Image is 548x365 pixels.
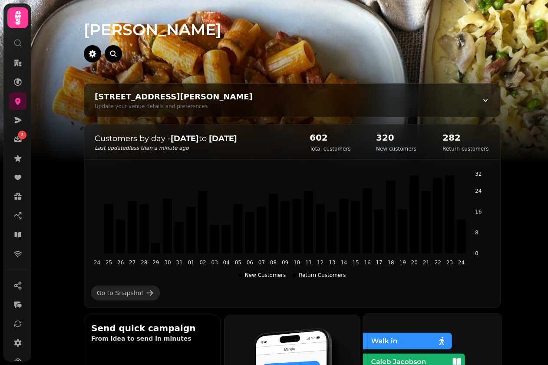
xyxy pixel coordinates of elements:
div: [STREET_ADDRESS][PERSON_NAME] [95,91,253,103]
strong: [DATE] [171,134,199,143]
tspan: 17 [376,260,382,266]
p: Customers by day - to [95,132,292,145]
p: Last updated less than a minute ago [95,145,292,151]
tspan: 25 [106,260,112,266]
div: Return Customers [293,272,346,279]
p: Total customers [310,145,351,152]
tspan: 27 [129,260,135,266]
tspan: 18 [387,260,394,266]
tspan: 14 [340,260,347,266]
a: 7 [9,131,26,148]
h2: Send quick campaign [91,322,213,334]
tspan: 08 [270,260,277,266]
p: New customers [376,145,416,152]
tspan: 16 [475,209,482,215]
tspan: 8 [475,230,479,236]
span: 7 [21,132,23,138]
tspan: 21 [423,260,429,266]
p: From idea to send in minutes [91,334,213,343]
tspan: 02 [199,260,206,266]
tspan: 01 [188,260,194,266]
tspan: 20 [411,260,418,266]
tspan: 26 [117,260,124,266]
tspan: 24 [475,188,482,194]
h2: 602 [310,132,351,144]
tspan: 31 [176,260,182,266]
tspan: 04 [223,260,230,266]
tspan: 06 [247,260,253,266]
tspan: 0 [475,250,479,256]
h2: 282 [442,132,489,144]
p: Return customers [442,145,489,152]
tspan: 05 [235,260,241,266]
tspan: 24 [94,260,100,266]
tspan: 32 [475,171,482,177]
div: Go to Snapshot [97,289,144,297]
tspan: 12 [317,260,324,266]
a: Go to Snapshot [91,286,160,300]
tspan: 30 [164,260,171,266]
tspan: 16 [364,260,370,266]
div: New Customers [239,272,286,279]
tspan: 10 [294,260,300,266]
tspan: 03 [211,260,218,266]
tspan: 29 [152,260,159,266]
tspan: 09 [282,260,288,266]
strong: [DATE] [209,134,237,143]
tspan: 19 [399,260,406,266]
tspan: 24 [458,260,465,266]
tspan: 11 [305,260,312,266]
tspan: 15 [352,260,359,266]
tspan: 13 [329,260,335,266]
h2: 320 [376,132,416,144]
tspan: 23 [446,260,453,266]
div: Update your venue details and preferences [95,103,253,110]
tspan: 28 [141,260,147,266]
tspan: 07 [258,260,265,266]
tspan: 22 [435,260,441,266]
